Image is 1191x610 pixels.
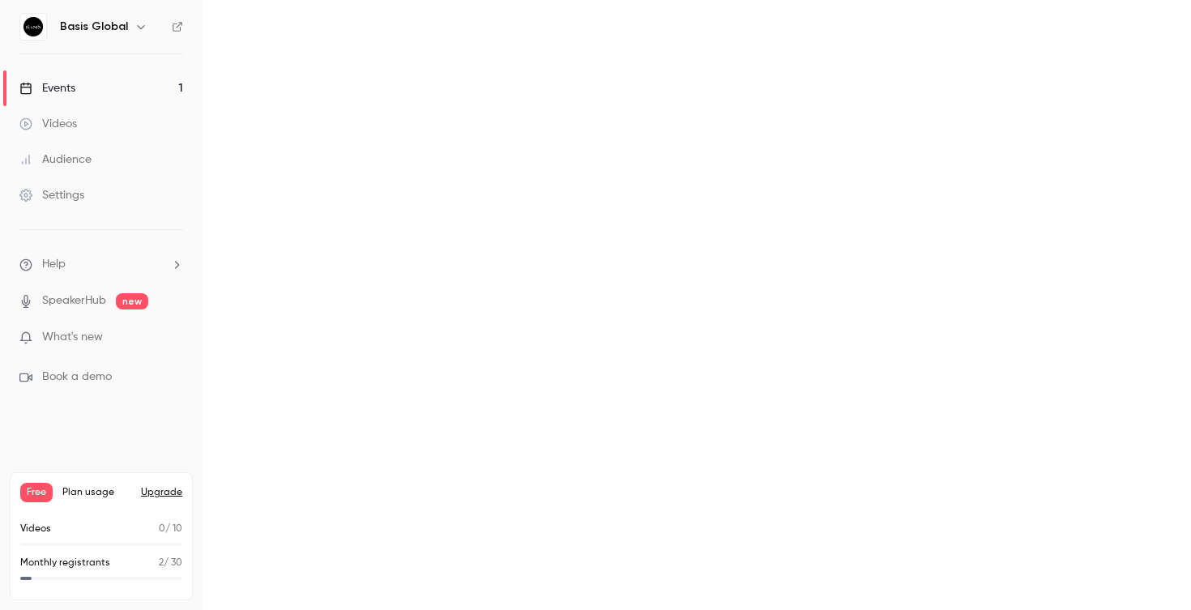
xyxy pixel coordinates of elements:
[19,80,75,96] div: Events
[19,187,84,203] div: Settings
[42,256,66,273] span: Help
[159,522,182,536] p: / 10
[20,14,46,40] img: Basis Global
[42,369,112,386] span: Book a demo
[19,151,92,168] div: Audience
[62,486,131,499] span: Plan usage
[116,293,148,309] span: new
[42,292,106,309] a: SpeakerHub
[20,522,51,536] p: Videos
[60,19,128,35] h6: Basis Global
[19,116,77,132] div: Videos
[19,256,183,273] li: help-dropdown-opener
[159,524,165,534] span: 0
[141,486,182,499] button: Upgrade
[20,556,110,570] p: Monthly registrants
[42,329,103,346] span: What's new
[159,556,182,570] p: / 30
[20,483,53,502] span: Free
[159,558,164,568] span: 2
